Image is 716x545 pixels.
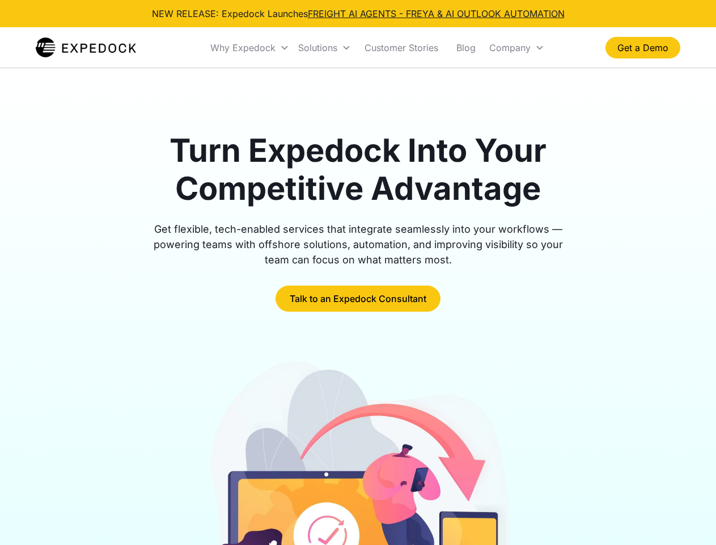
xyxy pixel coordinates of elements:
[36,36,136,59] img: Expedock Logo
[447,28,485,67] a: Blog
[485,28,549,67] div: Company
[206,28,294,67] div: Why Expedock
[152,7,565,20] div: NEW RELEASE: Expedock Launches
[308,8,565,19] a: FREIGHT AI AGENTS - FREYA & AI OUTLOOK AUTOMATION
[659,491,716,545] iframe: Chat Widget
[141,132,576,208] h1: Turn Expedock Into Your Competitive Advantage
[605,37,680,58] a: Get a Demo
[294,28,355,67] div: Solutions
[210,42,276,53] div: Why Expedock
[298,42,337,53] div: Solutions
[36,36,136,59] a: home
[355,28,447,67] a: Customer Stories
[141,221,576,267] div: Get flexible, tech-enabled services that integrate seamlessly into your workflows — powering team...
[276,286,440,312] a: Talk to an Expedock Consultant
[489,42,531,53] div: Company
